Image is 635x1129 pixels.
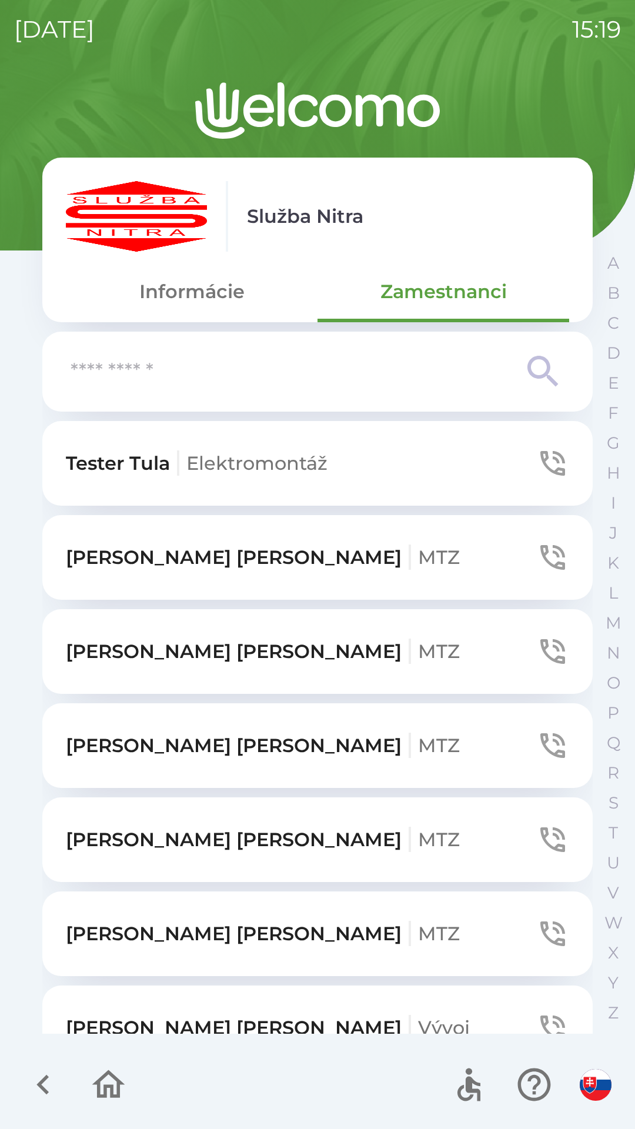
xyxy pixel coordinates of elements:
img: Logo [42,82,593,139]
span: Vývoj [418,1016,470,1039]
p: [PERSON_NAME] [PERSON_NAME] [66,543,460,572]
button: [PERSON_NAME] [PERSON_NAME]Vývoj [42,986,593,1070]
p: [PERSON_NAME] [PERSON_NAME] [66,920,460,948]
p: [DATE] [14,12,95,47]
span: MTZ [418,828,460,851]
p: Služba Nitra [247,202,363,231]
p: Tester Tula [66,449,327,477]
button: [PERSON_NAME] [PERSON_NAME]MTZ [42,891,593,976]
button: [PERSON_NAME] [PERSON_NAME]MTZ [42,609,593,694]
button: Zamestnanci [317,270,569,313]
p: [PERSON_NAME] [PERSON_NAME] [66,1014,470,1042]
img: c55f63fc-e714-4e15-be12-dfeb3df5ea30.png [66,181,207,252]
button: Tester TulaElektromontáž [42,421,593,506]
span: MTZ [418,922,460,945]
p: [PERSON_NAME] [PERSON_NAME] [66,826,460,854]
button: [PERSON_NAME] [PERSON_NAME]MTZ [42,703,593,788]
p: [PERSON_NAME] [PERSON_NAME] [66,731,460,760]
span: MTZ [418,734,460,757]
p: [PERSON_NAME] [PERSON_NAME] [66,637,460,666]
span: MTZ [418,640,460,663]
img: sk flag [580,1069,611,1101]
button: [PERSON_NAME] [PERSON_NAME]MTZ [42,797,593,882]
button: Informácie [66,270,317,313]
span: Elektromontáž [186,452,327,475]
span: MTZ [418,546,460,569]
button: [PERSON_NAME] [PERSON_NAME]MTZ [42,515,593,600]
p: 15:19 [572,12,621,47]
